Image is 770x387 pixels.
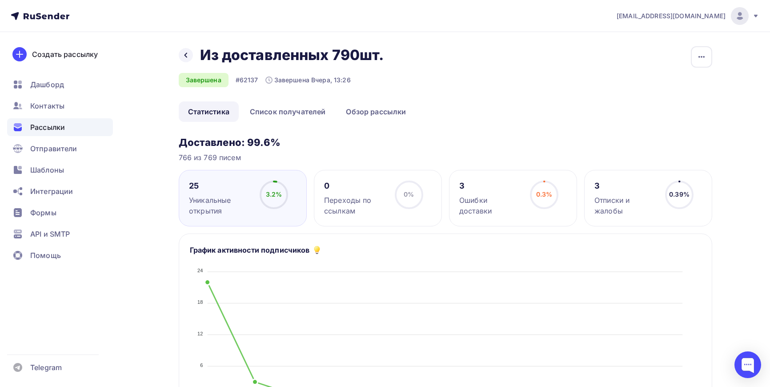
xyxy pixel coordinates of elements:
[30,207,56,218] span: Формы
[7,140,113,157] a: Отправители
[7,204,113,222] a: Формы
[197,331,203,336] tspan: 12
[266,190,282,198] span: 3.2%
[30,143,77,154] span: Отправители
[30,229,70,239] span: API и SMTP
[30,101,64,111] span: Контакты
[200,46,384,64] h2: Из доставленных 790шт.
[190,245,310,255] h5: График активности подписчиков
[30,79,64,90] span: Дашборд
[324,181,387,191] div: 0
[7,97,113,115] a: Контакты
[179,73,229,87] div: Завершена
[32,49,98,60] div: Создать рассылку
[669,190,690,198] span: 0.39%
[594,195,657,216] div: Отписки и жалобы
[30,165,64,175] span: Шаблоны
[30,362,62,373] span: Telegram
[617,12,726,20] span: [EMAIL_ADDRESS][DOMAIN_NAME]
[179,136,712,149] h3: Доставлено: 99.6%
[30,250,61,261] span: Помощь
[197,268,203,273] tspan: 24
[236,76,258,85] div: #62137
[189,181,252,191] div: 25
[189,195,252,216] div: Уникальные открытия
[7,161,113,179] a: Шаблоны
[617,7,759,25] a: [EMAIL_ADDRESS][DOMAIN_NAME]
[536,190,553,198] span: 0.3%
[324,195,387,216] div: Переходы по ссылкам
[179,101,239,122] a: Статистика
[459,195,522,216] div: Ошибки доставки
[30,186,73,197] span: Интеграции
[594,181,657,191] div: 3
[7,76,113,93] a: Дашборд
[404,190,414,198] span: 0%
[200,363,203,368] tspan: 6
[265,76,351,85] div: Завершена Вчера, 13:26
[241,101,335,122] a: Список получателей
[179,152,712,163] div: 766 из 769 писем
[7,118,113,136] a: Рассылки
[30,122,65,133] span: Рассылки
[459,181,522,191] div: 3
[197,299,203,305] tspan: 18
[337,101,415,122] a: Обзор рассылки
